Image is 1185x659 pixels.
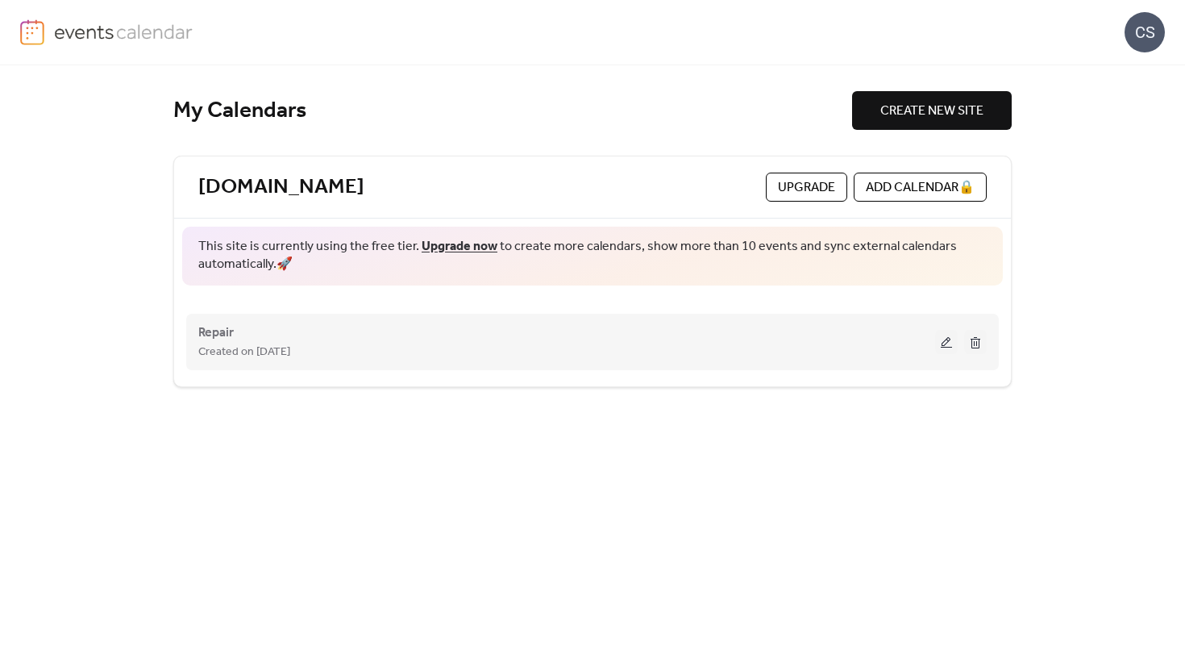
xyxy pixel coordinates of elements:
div: CS [1125,12,1165,52]
div: My Calendars [173,97,852,125]
span: CREATE NEW SITE [880,102,983,121]
span: Repair [198,323,234,343]
a: [DOMAIN_NAME] [198,174,364,201]
span: Upgrade [778,178,835,198]
button: Upgrade [766,173,847,202]
img: logo [20,19,44,45]
a: Repair [198,328,234,337]
button: CREATE NEW SITE [852,91,1012,130]
img: logo-type [54,19,193,44]
span: This site is currently using the free tier. to create more calendars, show more than 10 events an... [198,238,987,274]
span: Created on [DATE] [198,343,290,362]
a: Upgrade now [422,234,497,259]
